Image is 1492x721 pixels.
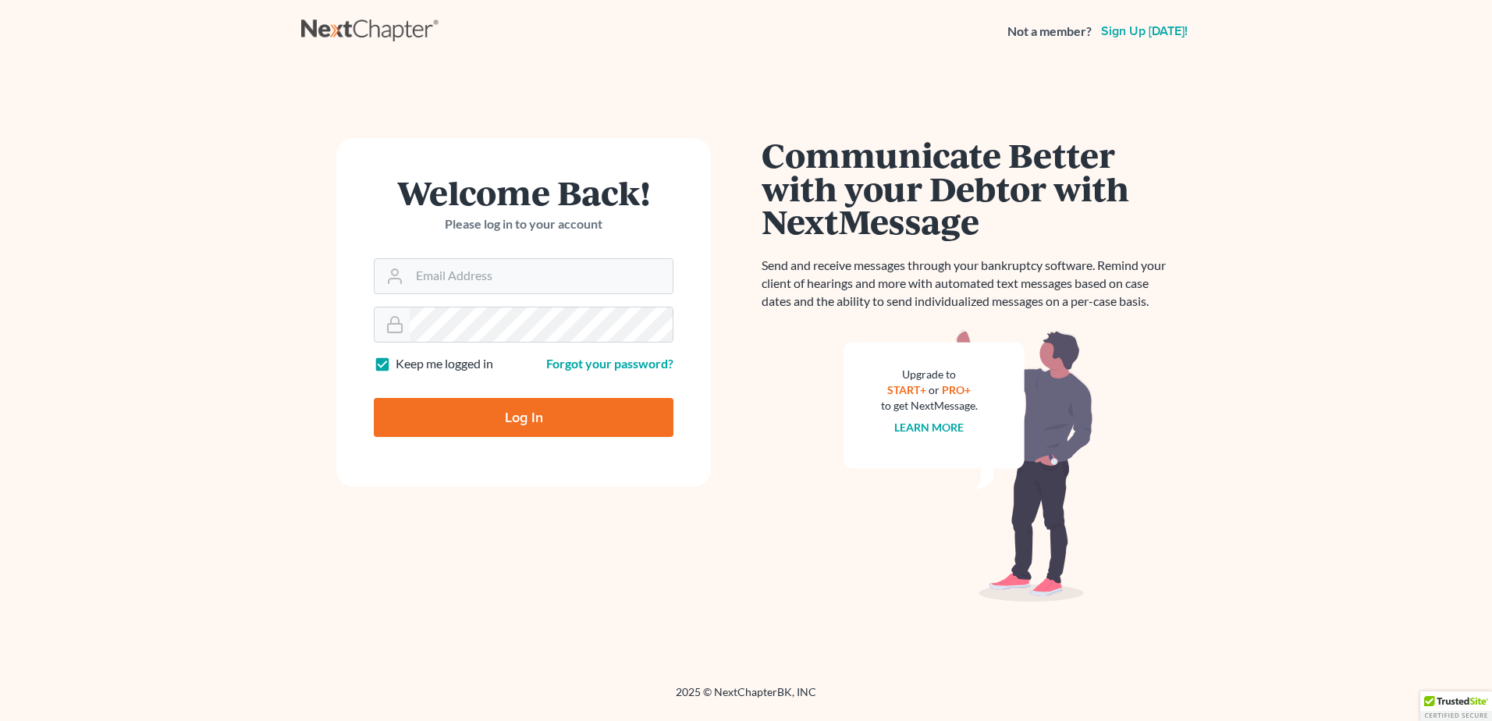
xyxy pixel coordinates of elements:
[762,257,1175,311] p: Send and receive messages through your bankruptcy software. Remind your client of hearings and mo...
[943,383,972,396] a: PRO+
[888,383,927,396] a: START+
[844,329,1093,602] img: nextmessage_bg-59042aed3d76b12b5cd301f8e5b87938c9018125f34e5fa2b7a6b67550977c72.svg
[881,367,978,382] div: Upgrade to
[374,176,673,209] h1: Welcome Back!
[895,421,964,434] a: Learn more
[374,398,673,437] input: Log In
[1098,25,1191,37] a: Sign up [DATE]!
[929,383,940,396] span: or
[410,259,673,293] input: Email Address
[1007,23,1092,41] strong: Not a member?
[301,684,1191,712] div: 2025 © NextChapterBK, INC
[1420,691,1492,721] div: TrustedSite Certified
[374,215,673,233] p: Please log in to your account
[396,355,493,373] label: Keep me logged in
[762,138,1175,238] h1: Communicate Better with your Debtor with NextMessage
[881,398,978,414] div: to get NextMessage.
[546,356,673,371] a: Forgot your password?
